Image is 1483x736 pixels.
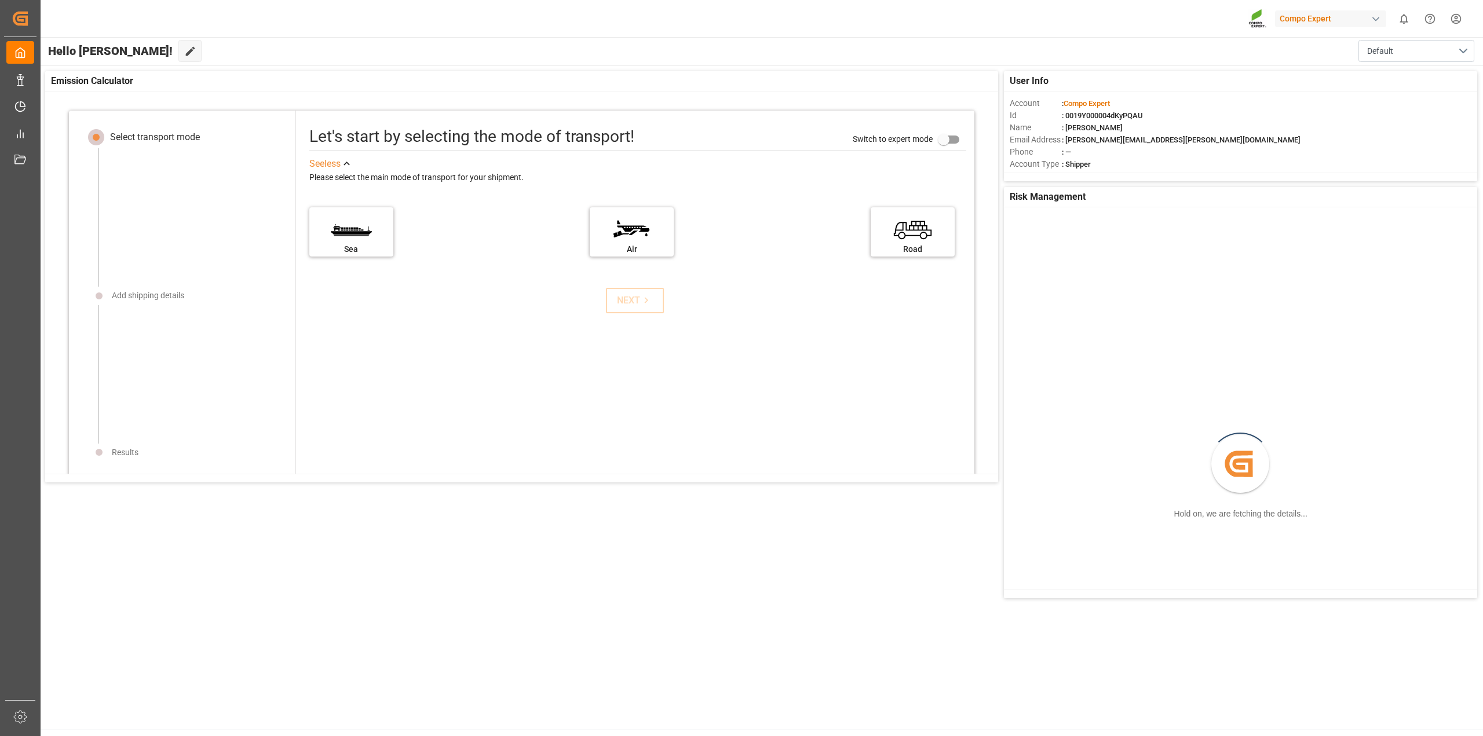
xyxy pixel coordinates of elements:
span: Risk Management [1010,190,1086,204]
img: Screenshot%202023-09-29%20at%2010.02.21.png_1712312052.png [1248,9,1267,29]
span: : [1062,99,1110,108]
span: Name [1010,122,1062,134]
span: Emission Calculator [51,74,133,88]
span: : — [1062,148,1071,156]
div: Air [596,243,668,255]
div: Road [876,243,949,255]
span: Account Type [1010,158,1062,170]
div: Please select the main mode of transport for your shipment. [309,171,966,185]
span: Compo Expert [1064,99,1110,108]
span: : [PERSON_NAME][EMAIL_ADDRESS][PERSON_NAME][DOMAIN_NAME] [1062,136,1301,144]
div: Sea [315,243,388,255]
span: : [PERSON_NAME] [1062,123,1123,132]
span: Hello [PERSON_NAME]! [48,40,173,62]
button: open menu [1358,40,1474,62]
span: Email Address [1010,134,1062,146]
div: Select transport mode [110,130,200,144]
span: Default [1367,45,1393,57]
div: NEXT [617,294,652,307]
span: : Shipper [1062,160,1091,169]
button: Compo Expert [1275,8,1391,30]
span: Id [1010,109,1062,122]
div: Hold on, we are fetching the details... [1174,508,1307,520]
div: Let's start by selecting the mode of transport! [309,125,634,149]
button: show 0 new notifications [1391,6,1417,32]
button: Help Center [1417,6,1443,32]
span: Phone [1010,146,1062,158]
div: Results [112,446,138,459]
span: Account [1010,97,1062,109]
span: User Info [1010,74,1049,88]
div: Compo Expert [1275,10,1386,27]
span: : 0019Y000004dKyPQAU [1062,111,1143,120]
button: NEXT [606,288,664,313]
div: See less [309,157,341,171]
span: Switch to expert mode [853,134,933,144]
div: Add shipping details [112,290,184,302]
